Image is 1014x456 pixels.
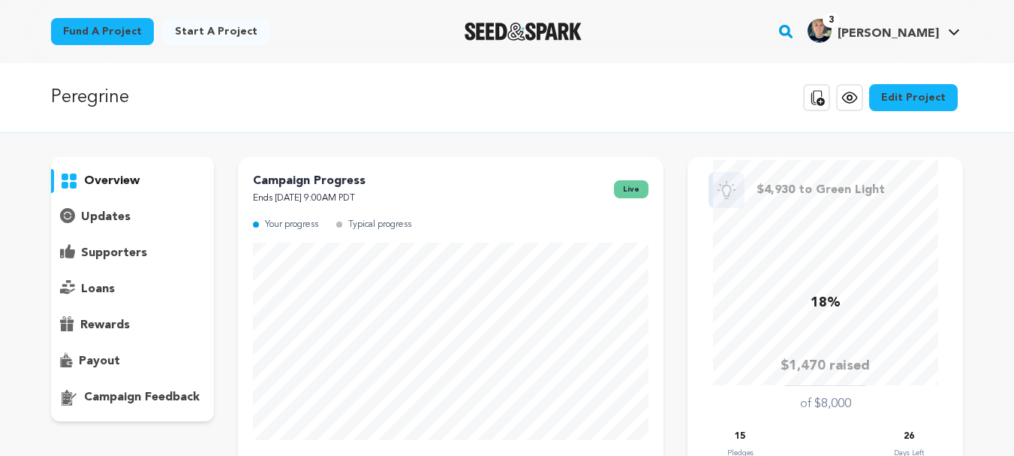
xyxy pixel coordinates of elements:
[904,428,914,445] p: 26
[614,180,648,198] span: live
[84,388,200,406] p: campaign feedback
[79,352,120,370] p: payout
[51,18,154,45] a: Fund a project
[811,292,841,314] p: 18%
[805,16,963,47] span: Emery J.'s Profile
[81,280,115,298] p: loans
[808,19,939,43] div: Emery J.'s Profile
[51,277,215,301] button: loans
[265,216,318,234] p: Your progress
[163,18,269,45] a: Start a project
[81,244,147,262] p: supporters
[348,216,411,234] p: Typical progress
[51,349,215,373] button: payout
[51,84,129,111] p: Peregrine
[838,28,939,40] span: [PERSON_NAME]
[51,169,215,193] button: overview
[823,13,840,28] span: 3
[51,205,215,229] button: updates
[465,23,582,41] a: Seed&Spark Homepage
[84,172,140,190] p: overview
[808,19,832,43] img: eadefbd78977f432.jpg
[80,316,130,334] p: rewards
[805,16,963,43] a: Emery J.'s Profile
[51,385,215,409] button: campaign feedback
[51,313,215,337] button: rewards
[253,190,366,207] p: Ends [DATE] 9:00AM PDT
[51,241,215,265] button: supporters
[800,395,851,413] p: of $8,000
[735,428,745,445] p: 15
[81,208,131,226] p: updates
[869,84,958,111] a: Edit Project
[465,23,582,41] img: Seed&Spark Logo Dark Mode
[253,172,366,190] p: Campaign Progress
